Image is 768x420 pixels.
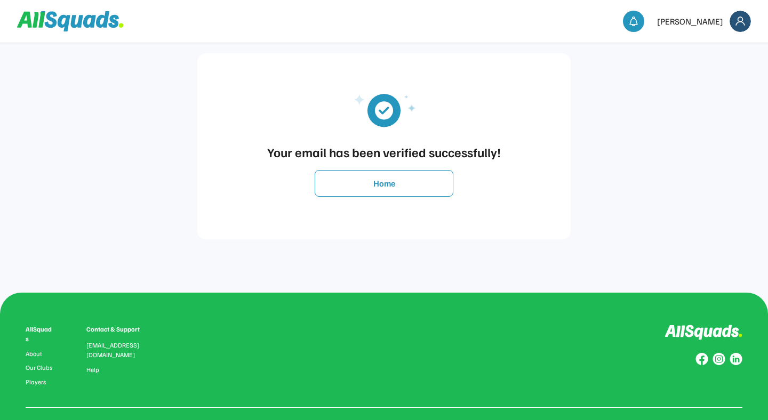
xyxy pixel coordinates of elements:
[713,353,725,366] img: Group%20copy%207.svg
[665,325,742,340] img: Logo%20inverted.svg
[208,142,560,161] div: Your email has been verified successfully!
[336,85,432,134] img: email_verified_updated.svg
[86,366,99,374] a: Help
[628,16,639,27] img: bell-03%20%281%29.svg
[86,341,153,360] div: [EMAIL_ADDRESS][DOMAIN_NAME]
[657,15,723,28] div: [PERSON_NAME]
[26,364,54,371] a: Our Clubs
[730,353,742,366] img: Group%20copy%206.svg
[730,11,751,32] img: Frame%2018.svg
[315,170,453,197] button: Home
[695,353,708,366] img: Group%20copy%208.svg
[26,378,54,386] a: Players
[86,325,153,334] div: Contact & Support
[26,350,54,358] a: About
[26,325,54,344] div: AllSquads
